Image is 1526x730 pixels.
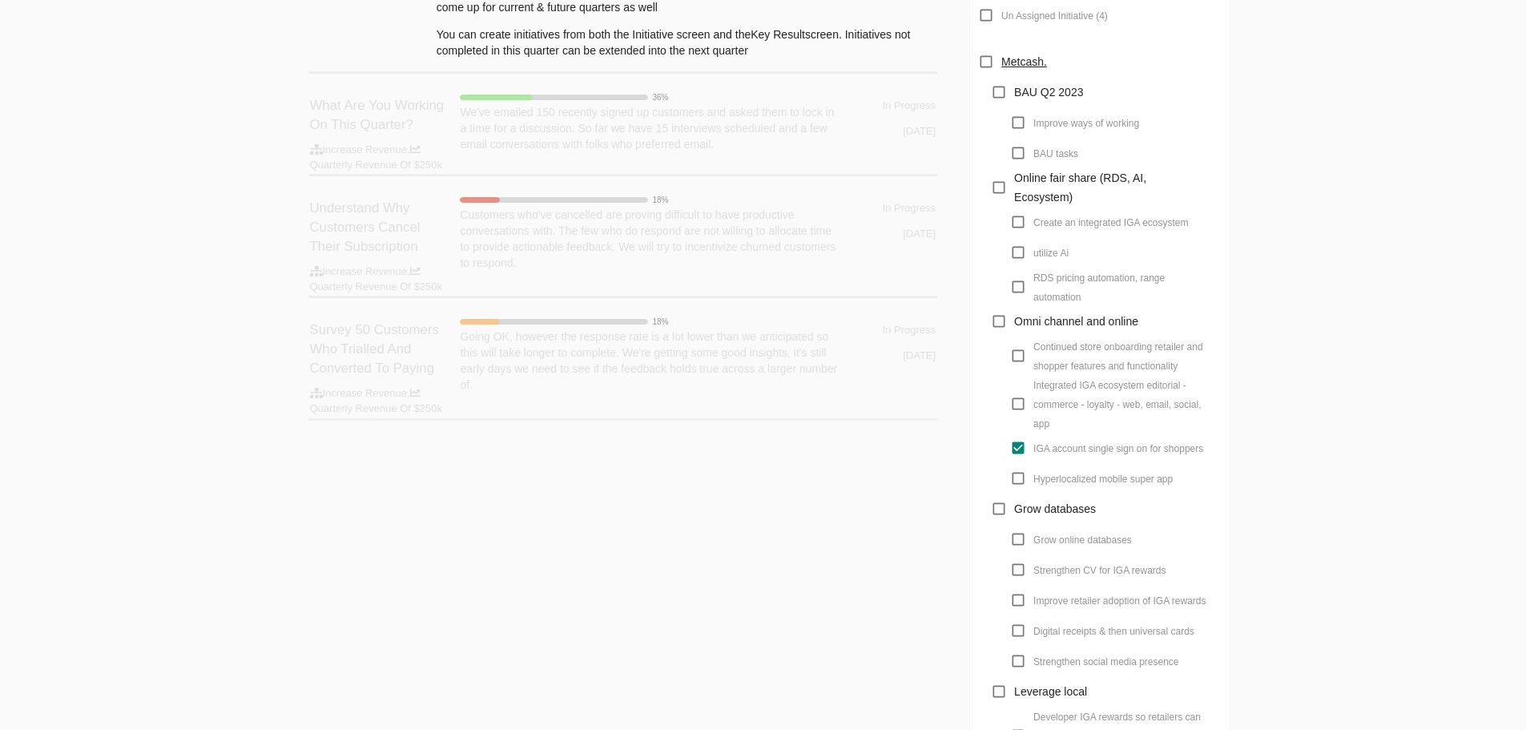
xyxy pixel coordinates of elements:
span: Create an integrated IGA ecosystem [1033,217,1188,228]
span: Omni channel and online [1014,315,1138,328]
span: Strengthen CV for IGA rewards [1033,565,1166,576]
span: BAU Q2 2023 [1014,86,1083,99]
div: Increase Revenue, Quarterly Revenue Of $250k [310,264,448,294]
span: utilize Ai [1033,248,1069,259]
span: Improve retailer adoption of IGA rewards [1033,595,1206,607]
div: Customers who've cancelled are proving difficult to have productive conversations with. The few w... [460,207,841,271]
p: [DATE] [855,349,936,364]
span: Strengthen social media presence [1033,656,1178,667]
div: Increase Revenue, Quarterly Revenue Of $250k [310,386,448,416]
span: Metcash. [1001,55,1047,68]
div: Survey 50 Customers Who Trialled And Converted To Paying [310,313,448,386]
p: In Progress [855,323,936,338]
span: RDS pricing automation, range automation [1033,272,1165,303]
p: In Progress [855,201,936,216]
div: Going OK, however the response rate is a lot lower than we anticipated so this will take longer t... [460,329,841,393]
span: Grow online databases [1033,534,1132,546]
div: What Are You Working On This Quarter? [310,88,448,143]
div: Understand Why Customers Cancel Their Subscription [310,191,448,264]
div: We've emailed 150 recently signed up customers and asked them to lock in a time for a discussion.... [460,104,841,152]
span: 18 % [652,196,668,204]
span: 18 % [652,317,668,326]
div: Increase Revenue, Quarterly Revenue Of $250k [310,143,448,172]
span: IGA account single sign on for shoppers [1033,443,1203,454]
span: BAU tasks [1033,148,1078,159]
span: Digital receipts & then universal cards [1033,626,1194,637]
p: [DATE] [855,227,936,242]
span: Grow databases [1014,502,1096,515]
p: [DATE] [855,124,936,139]
span: Continued store onboarding retailer and shopper features and functionality [1033,341,1202,372]
span: Leverage local [1014,685,1087,698]
span: Online fair share (RDS, AI, Ecosystem) [1014,171,1146,204]
span: Hyperlocalized mobile super app [1033,474,1173,485]
p: In Progress [855,99,936,114]
p: You can create initiatives from both the Initiative screen and the Key Result screen. Initiatives... [437,26,929,58]
span: Improve ways of working [1033,118,1139,129]
span: 36 % [652,93,668,102]
span: Integrated IGA ecosystem editorial - commerce - loyalty - web, email, social, app [1033,380,1201,430]
span: Un Assigned Initiative ( 4 ) [1001,10,1108,22]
